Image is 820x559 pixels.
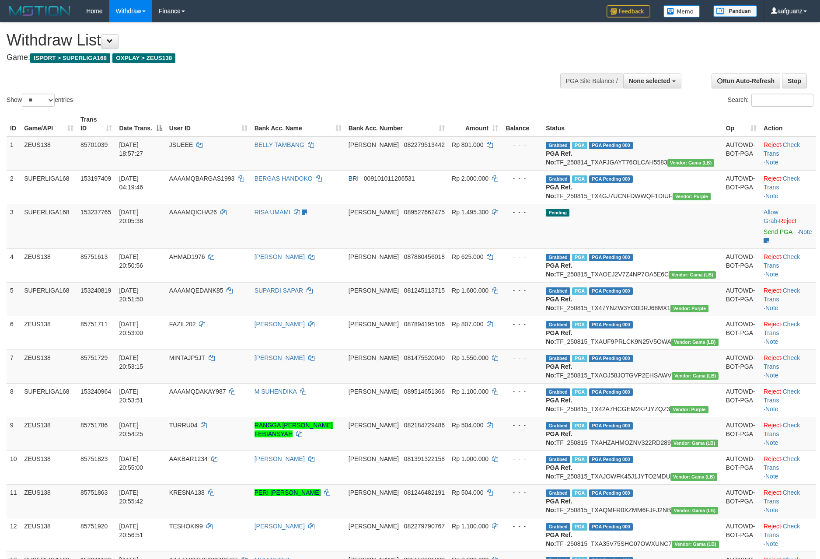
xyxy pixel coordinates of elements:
[452,209,489,216] span: Rp 1.495.300
[782,73,807,88] a: Stop
[119,209,143,224] span: [DATE] 20:05:38
[542,451,722,484] td: TF_250815_TXAJOWFK45J1JYTO2MDU
[765,159,778,166] a: Note
[119,422,143,437] span: [DATE] 20:54:25
[546,296,572,311] b: PGA Ref. No:
[80,523,108,530] span: 85751920
[542,518,722,552] td: TF_250815_TXA35V75SHG07OWXUNC7
[505,286,539,295] div: - - -
[7,417,21,451] td: 9
[255,354,305,361] a: [PERSON_NAME]
[349,422,399,429] span: [PERSON_NAME]
[764,354,800,370] a: Check Trans
[452,287,489,294] span: Rp 1.600.000
[589,388,633,396] span: PGA Pending
[80,321,108,328] span: 85751711
[764,175,781,182] a: Reject
[670,473,718,481] span: Vendor URL: https://dashboard.q2checkout.com/secure
[765,304,778,311] a: Note
[672,372,719,380] span: Vendor URL: https://dashboard.q2checkout.com/secure
[169,253,205,260] span: AHMAD1976
[542,282,722,316] td: TF_250815_TX47YNZW3YO0DRJ68MX1
[589,321,633,328] span: PGA Pending
[722,484,760,518] td: AUTOWD-BOT-PGA
[404,253,445,260] span: Copy 087880456018 to clipboard
[7,112,21,136] th: ID
[169,175,234,182] span: AAAAMQBARGAS1993
[349,175,359,182] span: BRI
[722,451,760,484] td: AUTOWD-BOT-PGA
[119,287,143,303] span: [DATE] 20:51:50
[722,282,760,316] td: AUTOWD-BOT-PGA
[349,253,399,260] span: [PERSON_NAME]
[404,354,445,361] span: Copy 081475520040 to clipboard
[404,523,445,530] span: Copy 082279790767 to clipboard
[169,489,205,496] span: KRESNA138
[166,112,251,136] th: User ID: activate to sort column ascending
[722,518,760,552] td: AUTOWD-BOT-PGA
[21,383,77,417] td: SUPERLIGA168
[722,417,760,451] td: AUTOWD-BOT-PGA
[21,316,77,349] td: ZEUS138
[572,254,587,261] span: Marked by aafRornrotha
[255,489,321,496] a: PERI [PERSON_NAME]
[452,489,483,496] span: Rp 504.000
[722,112,760,136] th: Op: activate to sort column ascending
[672,541,719,548] span: Vendor URL: https://dashboard.q2checkout.com/secure
[119,141,143,157] span: [DATE] 18:57:27
[572,142,587,149] span: Marked by aafanarl
[7,136,21,171] td: 1
[7,94,73,107] label: Show entries
[255,253,305,260] a: [PERSON_NAME]
[546,489,570,497] span: Grabbed
[255,388,297,395] a: M SUHENDIKA
[404,287,445,294] span: Copy 081245113715 to clipboard
[115,112,165,136] th: Date Trans.: activate to sort column descending
[546,355,570,362] span: Grabbed
[764,175,800,191] a: Check Trans
[713,5,757,17] img: panduan.png
[542,383,722,417] td: TF_250815_TX42A7HCGEM2KPJYZQZ3
[764,209,778,224] a: Allow Grab
[7,248,21,282] td: 4
[764,523,781,530] a: Reject
[30,53,110,63] span: ISPORT > SUPERLIGA168
[722,383,760,417] td: AUTOWD-BOT-PGA
[670,406,708,413] span: Vendor URL: https://trx4.1velocity.biz
[169,141,193,148] span: JSUEEE
[255,523,305,530] a: [PERSON_NAME]
[712,73,780,88] a: Run Auto-Refresh
[21,417,77,451] td: ZEUS138
[542,170,722,204] td: TF_250815_TX4GJ7UCNFDWWQF1DIUF
[764,228,792,235] a: Send PGA
[760,316,816,349] td: · ·
[667,159,715,167] span: Vendor URL: https://dashboard.q2checkout.com/secure
[169,523,203,530] span: TESHOKI99
[722,170,760,204] td: AUTOWD-BOT-PGA
[404,422,445,429] span: Copy 082184729486 to clipboard
[349,455,399,462] span: [PERSON_NAME]
[589,175,633,183] span: PGA Pending
[764,253,800,269] a: Check Trans
[542,316,722,349] td: TF_250815_TXAUF9PRLCK9N25V5OWA
[169,388,226,395] span: AAAAMQDAKAY987
[764,388,800,404] a: Check Trans
[546,175,570,183] span: Grabbed
[80,253,108,260] span: 85751613
[255,141,304,148] a: BELLY TAMBANG
[546,498,572,514] b: PGA Ref. No:
[671,507,719,514] span: Vendor URL: https://dashboard.q2checkout.com/secure
[607,5,650,17] img: Feedback.jpg
[765,439,778,446] a: Note
[764,354,781,361] a: Reject
[589,422,633,430] span: PGA Pending
[7,484,21,518] td: 11
[764,141,781,148] a: Reject
[505,454,539,463] div: - - -
[452,253,483,260] span: Rp 625.000
[77,112,115,136] th: Trans ID: activate to sort column ascending
[452,523,489,530] span: Rp 1.100.000
[505,140,539,149] div: - - -
[764,321,781,328] a: Reject
[572,456,587,463] span: Marked by aafanarl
